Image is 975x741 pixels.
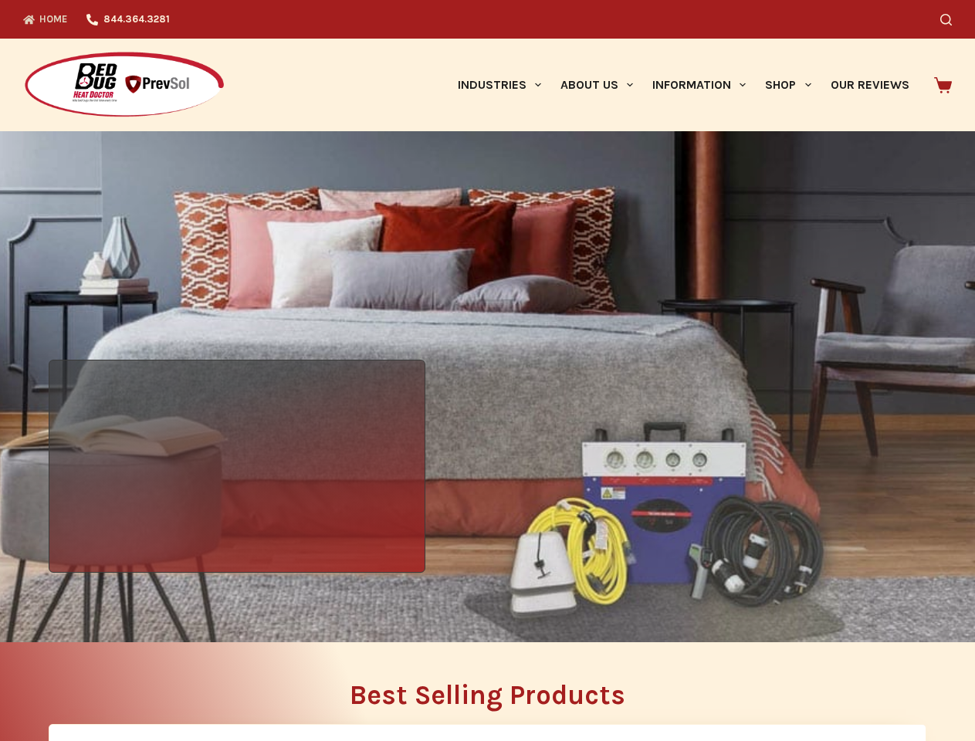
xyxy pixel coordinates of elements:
[756,39,821,131] a: Shop
[821,39,919,131] a: Our Reviews
[643,39,756,131] a: Information
[448,39,919,131] nav: Primary
[940,14,952,25] button: Search
[23,51,225,120] img: Prevsol/Bed Bug Heat Doctor
[49,682,926,709] h2: Best Selling Products
[550,39,642,131] a: About Us
[448,39,550,131] a: Industries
